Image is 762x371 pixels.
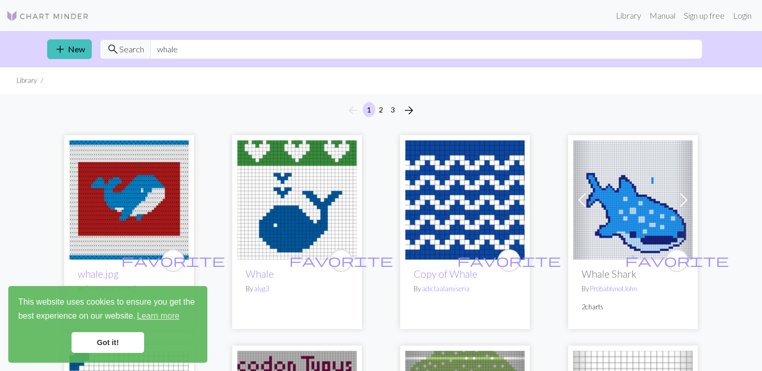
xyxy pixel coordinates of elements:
[498,249,520,272] button: favourite
[666,249,688,272] button: favourite
[573,194,693,204] a: aa00ae5921334b0dc1ec3a5688ac4dfd.jpg
[54,42,66,56] span: add
[237,140,357,260] img: Whale
[121,252,225,268] span: favorite
[78,284,180,294] p: By
[363,102,375,117] button: 1
[107,42,119,56] span: search
[582,268,684,280] h2: Whale Shark
[17,76,37,85] li: Library
[69,140,189,260] img: whale.jpg
[387,102,399,117] button: 3
[86,284,136,293] a: [PERSON_NAME]
[119,43,144,55] span: Search
[289,250,393,271] i: favourite
[729,5,756,26] a: Login
[405,140,525,260] img: Whale
[343,102,419,119] nav: Page navigation
[645,5,680,26] a: Manual
[457,250,561,271] i: favourite
[237,194,357,204] a: Whale
[254,284,269,293] a: alyg3
[582,302,684,312] p: 2 charts
[573,140,693,260] img: aa00ae5921334b0dc1ec3a5688ac4dfd.jpg
[121,250,225,271] i: favourite
[47,39,92,59] a: New
[330,249,352,272] button: favourite
[78,268,119,280] a: whale.jpg
[422,284,470,293] a: adictaalamiseria
[6,10,89,22] img: Logo
[69,194,189,204] a: whale.jpg
[72,332,144,353] a: dismiss cookie message
[246,268,274,280] a: Whale
[162,249,185,272] button: favourite
[612,5,645,26] a: Library
[8,286,207,363] div: cookieconsent
[135,308,181,324] a: learn more about cookies
[375,102,387,117] button: 2
[625,252,729,268] span: favorite
[403,104,415,117] i: Next
[246,284,348,294] p: By
[582,284,684,294] p: By
[414,268,477,280] a: Copy of Whale
[289,252,393,268] span: favorite
[403,103,415,118] span: arrow_forward
[457,252,561,268] span: favorite
[414,284,516,294] p: By
[590,284,637,293] a: ProbablynotJohn
[680,5,729,26] a: Sign up free
[625,250,729,271] i: favourite
[18,296,197,324] span: This website uses cookies to ensure you get the best experience on our website.
[399,102,419,119] button: Next
[405,194,525,204] a: Whale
